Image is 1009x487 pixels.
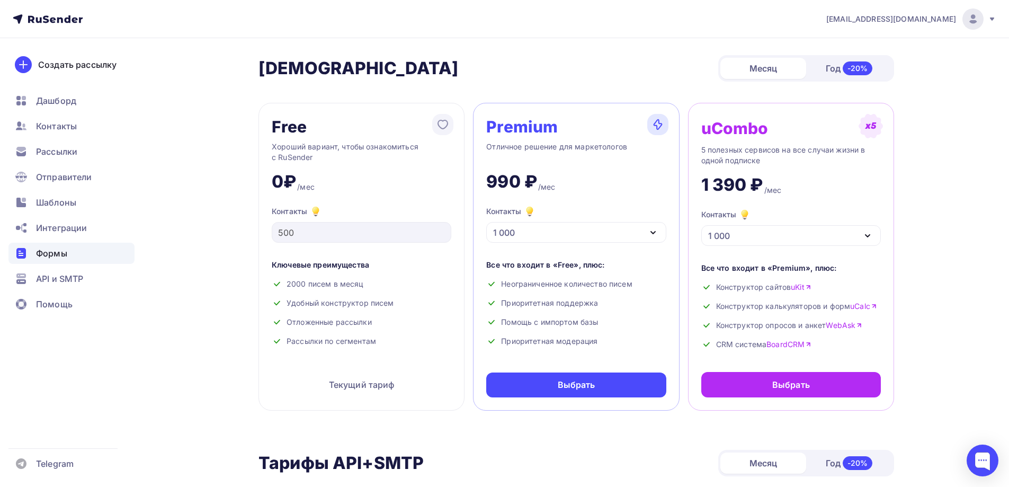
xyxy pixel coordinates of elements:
h2: [DEMOGRAPHIC_DATA] [258,58,459,79]
span: [EMAIL_ADDRESS][DOMAIN_NAME] [826,14,956,24]
span: Помощь [36,298,73,311]
div: Удобный конструктор писем [272,298,451,308]
div: Все что входит в «Premium», плюс: [701,263,881,273]
div: Создать рассылку [38,58,117,71]
a: WebAsk [826,320,862,331]
div: Текущий тариф [272,372,451,397]
div: Помощь с импортом базы [486,317,666,327]
span: Дашборд [36,94,76,107]
div: Все что входит в «Free», плюс: [486,260,666,270]
div: Месяц [720,58,806,79]
div: Хороший вариант, чтобы ознакомиться с RuSender [272,141,451,163]
span: API и SMTP [36,272,83,285]
button: Контакты 1 000 [701,208,881,246]
div: Приоритетная модерация [486,336,666,347]
span: Конструктор калькуляторов и форм [716,301,877,312]
div: 1 390 ₽ [701,174,763,196]
div: /мес [297,182,315,192]
span: Шаблоны [36,196,76,209]
div: Рассылки по сегментам [272,336,451,347]
div: 1 000 [708,229,730,242]
div: Контакты [486,205,536,218]
div: Год [806,452,892,474]
span: Конструктор сайтов [716,282,811,293]
h2: Тарифы API+SMTP [258,453,424,474]
div: -20% [843,456,873,470]
span: Telegram [36,457,74,470]
a: Формы [8,243,135,264]
div: 0₽ [272,171,296,192]
a: Контакты [8,116,135,137]
button: Контакты 1 000 [486,205,666,243]
a: Отправители [8,166,135,188]
div: Выбрать [772,378,810,391]
div: Выбрать [558,379,595,391]
div: Ключевые преимущества [272,260,451,270]
span: Конструктор опросов и анкет [716,320,863,331]
div: Приоритетная поддержка [486,298,666,308]
div: Контакты [701,208,751,221]
div: Контакты [272,205,451,218]
div: 1 000 [493,226,515,239]
a: uKit [791,282,811,293]
a: Дашборд [8,90,135,111]
a: BoardCRM [766,339,811,350]
div: /мес [538,182,556,192]
div: Год [806,57,892,79]
a: [EMAIL_ADDRESS][DOMAIN_NAME] [826,8,996,30]
div: Отложенные рассылки [272,317,451,327]
a: uCalc [850,301,877,312]
span: CRM система [716,339,812,350]
div: -20% [843,61,873,75]
div: uCombo [701,120,769,137]
a: Рассылки [8,141,135,162]
div: Месяц [720,453,806,474]
div: 5 полезных сервисов на все случаи жизни в одной подписке [701,145,881,166]
span: Рассылки [36,145,77,158]
div: /мес [764,185,782,196]
div: Отличное решение для маркетологов [486,141,666,163]
div: Free [272,118,307,135]
a: Шаблоны [8,192,135,213]
div: 990 ₽ [486,171,537,192]
span: Интеграции [36,222,87,234]
div: Premium [486,118,558,135]
span: Отправители [36,171,92,183]
div: 2000 писем в месяц [272,279,451,289]
span: Формы [36,247,67,260]
div: Неограниченное количество писем [486,279,666,289]
span: Контакты [36,120,77,132]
